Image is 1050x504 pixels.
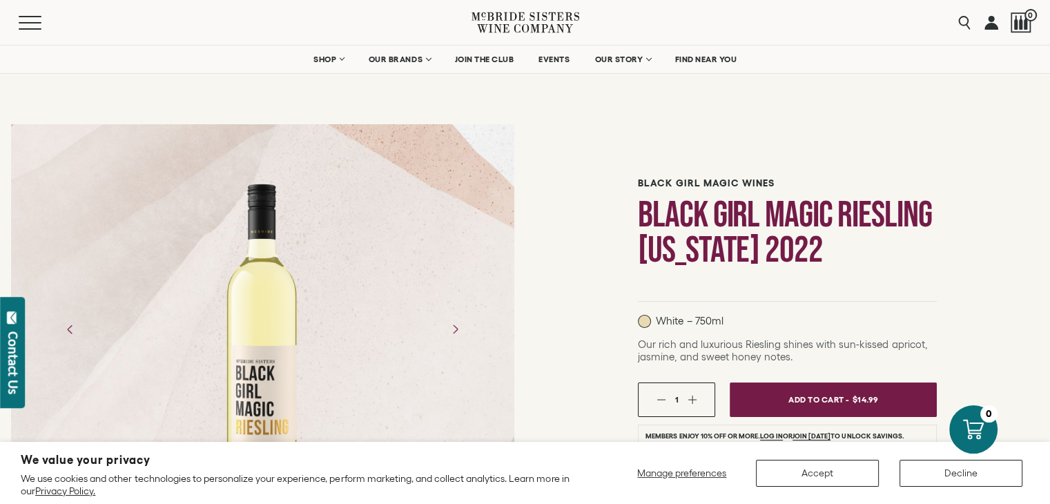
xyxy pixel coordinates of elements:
h6: Black Girl Magic Wines [638,177,937,189]
a: SHOP [304,46,353,73]
li: Members enjoy 10% off or more. or to unlock savings. [638,425,937,447]
span: Our rich and luxurious Riesling shines with sun-kissed apricot, jasmine, and sweet honey notes. [638,338,927,362]
button: Previous [52,311,88,347]
span: FIND NEAR YOU [675,55,737,64]
span: 1 [675,395,679,404]
span: $14.99 [853,389,879,409]
div: Contact Us [6,331,20,394]
a: Privacy Policy. [35,485,95,496]
p: White – 750ml [638,315,723,328]
a: join [DATE] [793,432,830,440]
p: We use cookies and other technologies to personalize your experience, perform marketing, and coll... [21,472,579,497]
span: JOIN THE CLUB [455,55,514,64]
span: Add To Cart - [788,389,849,409]
button: Mobile Menu Trigger [19,16,68,30]
a: JOIN THE CLUB [446,46,523,73]
div: 0 [980,405,998,423]
span: SHOP [313,55,337,64]
a: FIND NEAR YOU [666,46,746,73]
button: Next [437,311,473,347]
h1: Black Girl Magic Riesling [US_STATE] 2022 [638,197,937,268]
button: Decline [900,460,1022,487]
button: Accept [756,460,879,487]
button: Add To Cart - $14.99 [730,382,937,417]
a: OUR BRANDS [360,46,439,73]
span: OUR STORY [594,55,643,64]
span: 0 [1024,9,1037,21]
span: Manage preferences [637,467,726,478]
button: Manage preferences [629,460,735,487]
span: EVENTS [538,55,570,64]
a: Log in [760,432,783,440]
a: OUR STORY [585,46,659,73]
span: OUR BRANDS [369,55,422,64]
h2: We value your privacy [21,454,579,466]
a: EVENTS [529,46,579,73]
